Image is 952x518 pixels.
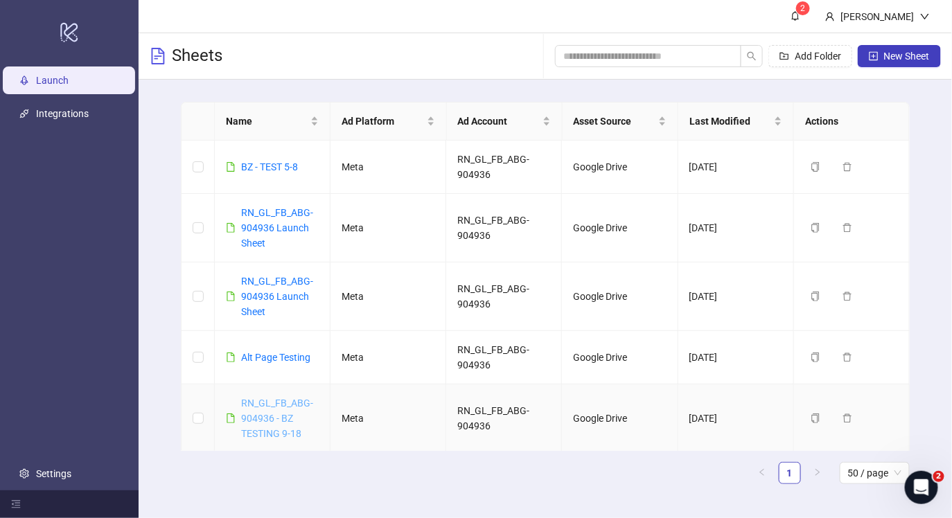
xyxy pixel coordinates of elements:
span: Last Modified [689,114,771,129]
li: Previous Page [751,462,773,484]
span: delete [843,352,852,362]
td: Meta [330,331,446,384]
th: Name [215,102,330,141]
button: New Sheet [858,45,941,67]
span: delete [843,162,852,172]
span: plus-square [869,51,879,61]
button: right [806,462,829,484]
span: copy [811,162,820,172]
a: Settings [36,468,71,479]
td: Google Drive [562,331,678,384]
span: file [226,352,236,362]
td: Google Drive [562,384,678,453]
td: Google Drive [562,141,678,194]
span: menu-fold [11,499,21,509]
span: folder-add [779,51,789,61]
td: [DATE] [678,331,794,384]
span: Name [226,114,308,129]
span: file [226,413,236,423]
span: copy [811,413,820,423]
li: 1 [779,462,801,484]
span: search [747,51,757,61]
td: RN_GL_FB_ABG-904936 [446,141,562,194]
th: Ad Account [447,102,563,141]
span: copy [811,223,820,233]
a: 1 [779,463,800,483]
span: delete [843,413,852,423]
th: Asset Source [563,102,678,141]
a: RN_GL_FB_ABG-904936 - BZ TESTING 9-18 [241,398,313,439]
span: left [758,468,766,476]
th: Actions [794,102,910,141]
td: RN_GL_FB_ABG-904936 [446,262,562,331]
span: user [825,12,835,21]
td: Meta [330,384,446,453]
span: Asset Source [574,114,655,129]
h3: Sheets [172,45,222,67]
td: [DATE] [678,262,794,331]
a: BZ - TEST 5-8 [241,161,298,172]
div: Page Size [840,462,910,484]
a: Alt Page Testing [241,352,310,363]
div: [PERSON_NAME] [835,9,920,24]
span: bell [791,11,800,21]
a: Integrations [36,108,89,119]
span: 50 / page [848,463,901,483]
button: left [751,462,773,484]
td: Google Drive [562,194,678,262]
td: RN_GL_FB_ABG-904936 [446,194,562,262]
span: file [226,292,236,301]
sup: 2 [796,1,810,15]
th: Ad Platform [330,102,446,141]
span: copy [811,292,820,301]
iframe: Intercom live chat [905,471,938,504]
th: Last Modified [678,102,794,141]
span: Add Folder [795,51,841,62]
span: delete [843,292,852,301]
td: RN_GL_FB_ABG-904936 [446,331,562,384]
span: New Sheet [884,51,930,62]
td: [DATE] [678,141,794,194]
span: right [813,468,822,476]
span: copy [811,352,820,362]
td: Meta [330,194,446,262]
td: Meta [330,141,446,194]
td: [DATE] [678,194,794,262]
span: 2 [933,471,944,482]
span: delete [843,223,852,233]
span: Ad Platform [342,114,423,129]
td: Google Drive [562,262,678,331]
a: Launch [36,75,69,86]
a: RN_GL_FB_ABG-904936 Launch Sheet [241,207,313,249]
a: RN_GL_FB_ABG-904936 Launch Sheet [241,276,313,317]
span: file-text [150,48,166,64]
td: RN_GL_FB_ABG-904936 [446,384,562,453]
span: file [226,162,236,172]
button: Add Folder [768,45,852,67]
li: Next Page [806,462,829,484]
span: down [920,12,930,21]
td: Meta [330,262,446,331]
td: [DATE] [678,384,794,453]
span: 2 [801,3,806,13]
span: Ad Account [458,114,540,129]
span: file [226,223,236,233]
